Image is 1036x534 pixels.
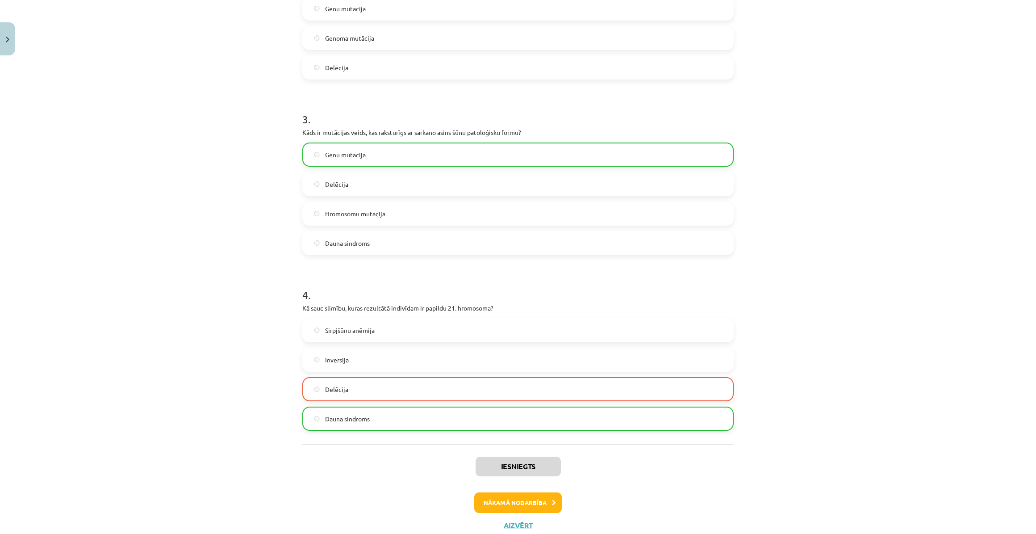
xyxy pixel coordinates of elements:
[474,492,562,513] button: Nākamā nodarbība
[325,34,374,43] span: Genoma mutācija
[325,414,370,424] span: Dauna sindroms
[325,239,370,248] span: Dauna sindroms
[314,211,320,217] input: Hromosomu mutācija
[501,521,535,530] button: Aizvērt
[302,273,734,301] h1: 4 .
[314,35,320,41] input: Genoma mutācija
[325,355,349,365] span: Inversija
[302,97,734,125] h1: 3 .
[314,65,320,71] input: Delēcija
[476,457,561,476] button: Iesniegts
[325,180,348,189] span: Delēcija
[314,357,320,363] input: Inversija
[6,37,9,42] img: icon-close-lesson-0947bae3869378f0d4975bcd49f059093ad1ed9edebbc8119c70593378902aed.svg
[314,6,320,12] input: Gēnu mutācija
[314,416,320,422] input: Dauna sindroms
[325,326,375,335] span: Sirpjšūnu anēmija
[314,181,320,187] input: Delēcija
[325,385,348,394] span: Delēcija
[325,4,366,13] span: Gēnu mutācija
[314,240,320,246] input: Dauna sindroms
[302,303,734,313] p: Kā sauc slimību, kuras rezultātā indivīdam ir papildu 21. hromosoma?
[314,387,320,392] input: Delēcija
[325,150,366,160] span: Gēnu mutācija
[325,209,385,219] span: Hromosomu mutācija
[302,128,734,137] p: Kāds ir mutācijas veids, kas raksturīgs ar sarkano asins šūnu patoloģisku formu?
[314,152,320,158] input: Gēnu mutācija
[325,63,348,72] span: Delēcija
[314,328,320,333] input: Sirpjšūnu anēmija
